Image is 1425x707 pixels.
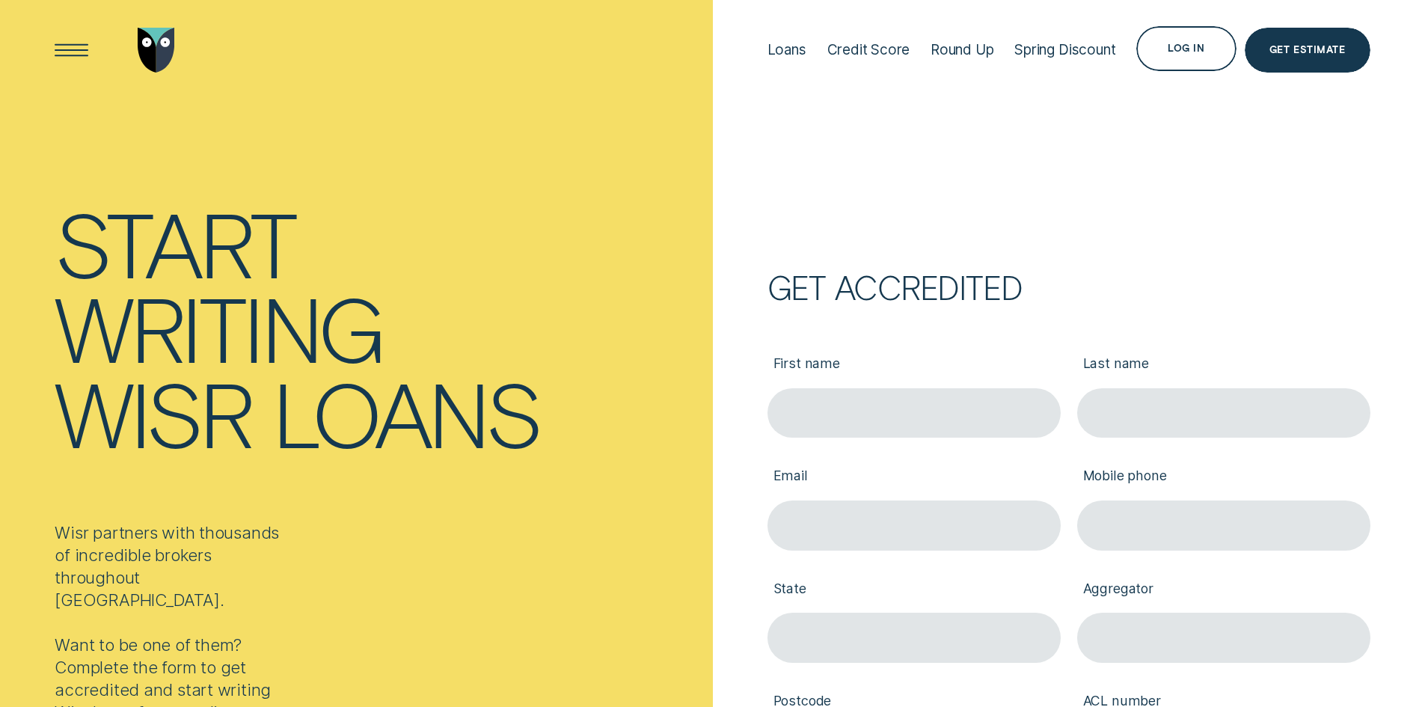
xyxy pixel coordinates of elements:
[1014,41,1115,58] div: Spring Discount
[55,200,704,455] h1: Start writing Wisr loans
[138,28,175,73] img: Wisr
[767,41,806,58] div: Loans
[767,275,1370,299] h2: Get accredited
[272,370,540,455] div: loans
[767,455,1061,501] label: Email
[1245,28,1370,73] a: Get Estimate
[767,567,1061,613] label: State
[1077,455,1370,501] label: Mobile phone
[55,200,295,285] div: Start
[827,41,910,58] div: Credit Score
[1077,567,1370,613] label: Aggregator
[767,342,1061,388] label: First name
[1077,342,1370,388] label: Last name
[55,284,383,370] div: writing
[931,41,994,58] div: Round Up
[1136,26,1236,71] button: Log in
[49,28,94,73] button: Open Menu
[55,370,251,455] div: Wisr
